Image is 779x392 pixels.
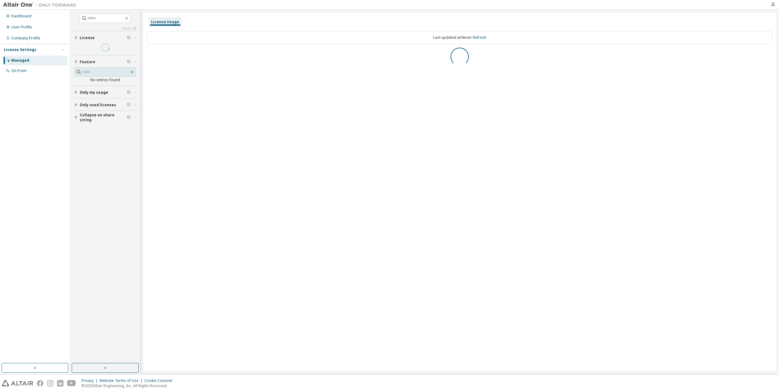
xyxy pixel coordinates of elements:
a: Clear all [74,26,136,31]
div: Website Terms of Use [100,378,144,383]
div: Managed [11,58,29,63]
button: Only used licenses [74,98,136,112]
a: Refresh [473,35,486,40]
img: linkedin.svg [57,380,63,387]
span: Only my usage [80,90,108,95]
div: Company Profile [11,36,40,41]
button: Collapse on share string [74,111,136,124]
span: License [80,35,95,40]
img: youtube.svg [67,380,76,387]
p: © 2025 Altair Engineering, Inc. All Rights Reserved. [82,383,176,388]
div: Dashboard [11,14,31,19]
span: Clear filter [127,90,131,95]
span: Collapse on share string [80,113,127,122]
span: Clear filter [127,60,131,64]
div: Last updated at: Never [147,31,772,44]
img: Altair One [3,2,79,8]
img: altair_logo.svg [2,380,33,387]
div: No entries found [74,78,136,82]
span: Clear filter [127,103,131,107]
span: Feature [80,60,95,64]
div: On Prem [11,68,27,73]
button: Only my usage [74,86,136,99]
span: Clear filter [127,35,131,40]
img: instagram.svg [47,380,53,387]
button: License [74,31,136,45]
span: Clear filter [127,115,131,120]
span: Only used licenses [80,103,116,107]
button: Feature [74,55,136,69]
div: License Usage [151,20,179,24]
div: License Settings [4,47,36,52]
div: User Profile [11,25,32,30]
div: Cookie Consent [144,378,176,383]
div: Privacy [82,378,100,383]
img: facebook.svg [37,380,43,387]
